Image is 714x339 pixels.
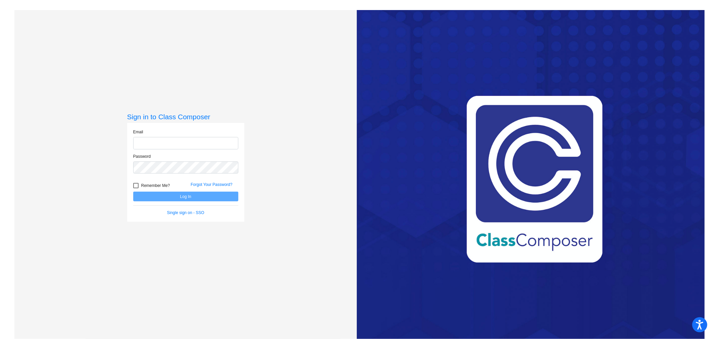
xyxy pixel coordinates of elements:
label: Password [133,153,151,159]
h3: Sign in to Class Composer [127,113,244,121]
span: Remember Me? [141,182,170,190]
button: Log In [133,192,238,201]
a: Single sign on - SSO [167,210,204,215]
a: Forgot Your Password? [191,182,233,187]
label: Email [133,129,143,135]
